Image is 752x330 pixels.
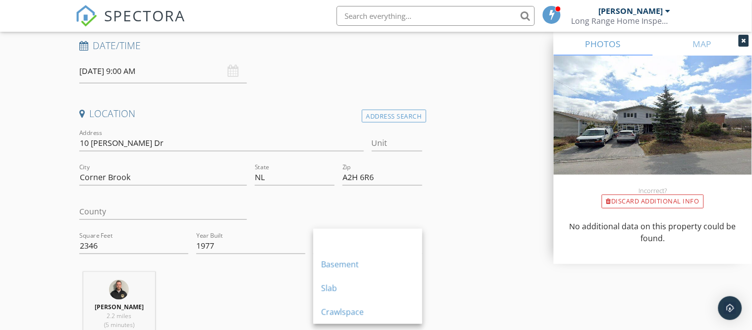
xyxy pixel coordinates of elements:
[104,5,185,26] span: SPECTORA
[718,296,742,320] div: Open Intercom Messenger
[95,303,144,311] strong: [PERSON_NAME]
[321,259,414,270] div: Basement
[362,110,426,123] div: Address Search
[653,32,752,56] a: MAP
[79,39,422,52] h4: Date/Time
[321,282,414,294] div: Slab
[79,59,247,83] input: Select date
[554,187,752,195] div: Incorrect?
[554,32,653,56] a: PHOTOS
[554,56,752,198] img: streetview
[337,6,535,26] input: Search everything...
[598,6,663,16] div: [PERSON_NAME]
[321,306,414,318] div: Crawlspace
[602,195,704,208] div: Discard Additional info
[75,13,185,34] a: SPECTORA
[79,107,422,120] h4: Location
[566,220,740,244] p: No additional data on this property could be found.
[109,280,129,300] img: 278584459_107982735226116_5056307974097564450_n.jpg
[75,5,97,27] img: The Best Home Inspection Software - Spectora
[104,321,134,329] span: (5 minutes)
[107,312,131,320] span: 2.2 miles
[571,16,670,26] div: Long Range Home Inspections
